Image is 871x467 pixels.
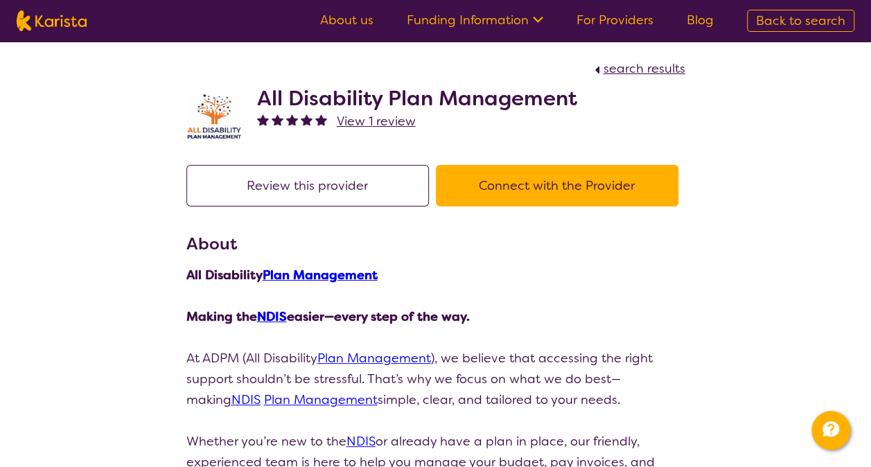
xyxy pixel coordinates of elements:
a: Plan Management [264,391,378,408]
img: at5vqv0lot2lggohlylh.jpg [186,90,242,144]
span: View 1 review [337,113,416,130]
a: Connect with the Provider [436,177,685,194]
a: Blog [687,12,714,28]
button: Connect with the Provider [436,165,678,206]
a: View 1 review [337,111,416,132]
strong: All Disability [186,267,378,283]
h3: About [186,231,685,256]
p: At ADPM (All Disability ), we believe that accessing the right support shouldn’t be stressful. Th... [186,348,685,410]
h2: All Disability Plan Management [257,86,577,111]
img: fullstar [272,114,283,125]
a: NDIS [257,308,287,325]
a: About us [320,12,373,28]
strong: Making the easier—every step of the way. [186,308,470,325]
img: fullstar [286,114,298,125]
a: search results [591,60,685,77]
span: Back to search [756,12,845,29]
a: Funding Information [407,12,543,28]
img: fullstar [257,114,269,125]
span: search results [604,60,685,77]
a: Review this provider [186,177,436,194]
a: NDIS [346,433,376,450]
img: fullstar [315,114,327,125]
a: Back to search [747,10,854,32]
a: NDIS [231,391,261,408]
img: fullstar [301,114,313,125]
button: Channel Menu [811,411,850,450]
img: Karista logo [17,10,87,31]
a: Plan Management [317,350,431,367]
a: Plan Management [263,267,378,283]
a: For Providers [577,12,653,28]
button: Review this provider [186,165,429,206]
